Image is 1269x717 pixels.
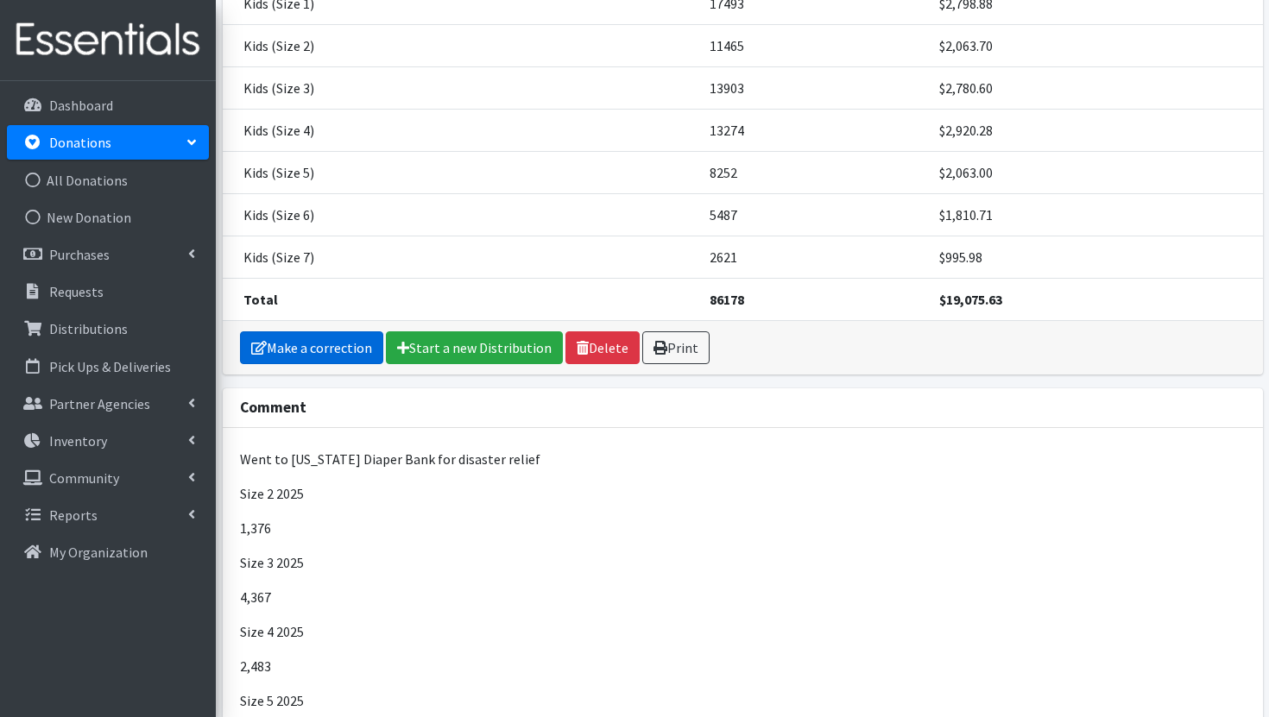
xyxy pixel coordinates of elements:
[240,656,1245,676] p: 2,483
[240,483,1245,504] p: Size 2 2025
[699,24,929,66] td: 11465
[49,469,119,487] p: Community
[49,506,98,524] p: Reports
[929,109,1263,151] td: $2,920.28
[7,274,209,309] a: Requests
[7,88,209,123] a: Dashboard
[7,125,209,160] a: Donations
[223,236,700,278] td: Kids (Size 7)
[49,97,113,114] p: Dashboard
[7,163,209,198] a: All Donations
[7,349,209,384] a: Pick Ups & Deliveries
[240,621,1245,642] p: Size 4 2025
[240,331,383,364] a: Make a correction
[929,236,1263,278] td: $995.98
[49,134,111,151] p: Donations
[7,498,209,532] a: Reports
[7,11,209,69] img: HumanEssentials
[49,432,107,450] p: Inventory
[699,66,929,109] td: 13903
[699,151,929,193] td: 8252
[386,331,563,364] a: Start a new Distribution
[565,331,640,364] a: Delete
[240,552,1245,573] p: Size 3 2025
[929,66,1263,109] td: $2,780.60
[240,398,306,417] strong: Comment
[699,109,929,151] td: 13274
[223,24,700,66] td: Kids (Size 2)
[7,424,209,458] a: Inventory
[240,518,1245,538] p: 1,376
[49,283,104,300] p: Requests
[939,291,1002,308] strong: $19,075.63
[49,395,150,412] p: Partner Agencies
[223,109,700,151] td: Kids (Size 4)
[699,193,929,236] td: 5487
[642,331,710,364] a: Print
[49,544,148,561] p: My Organization
[929,151,1263,193] td: $2,063.00
[7,311,209,346] a: Distributions
[699,236,929,278] td: 2621
[223,193,700,236] td: Kids (Size 6)
[7,200,209,235] a: New Donation
[223,151,700,193] td: Kids (Size 5)
[7,237,209,272] a: Purchases
[243,291,278,308] strong: Total
[710,291,744,308] strong: 86178
[240,449,1245,469] p: Went to [US_STATE] Diaper Bank for disaster relief
[7,535,209,569] a: My Organization
[929,24,1263,66] td: $2,063.70
[7,387,209,421] a: Partner Agencies
[49,320,128,337] p: Distributions
[240,587,1245,607] p: 4,367
[929,193,1263,236] td: $1,810.71
[223,66,700,109] td: Kids (Size 3)
[240,690,1245,711] p: Size 5 2025
[49,358,171,375] p: Pick Ups & Deliveries
[49,246,110,263] p: Purchases
[7,461,209,495] a: Community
